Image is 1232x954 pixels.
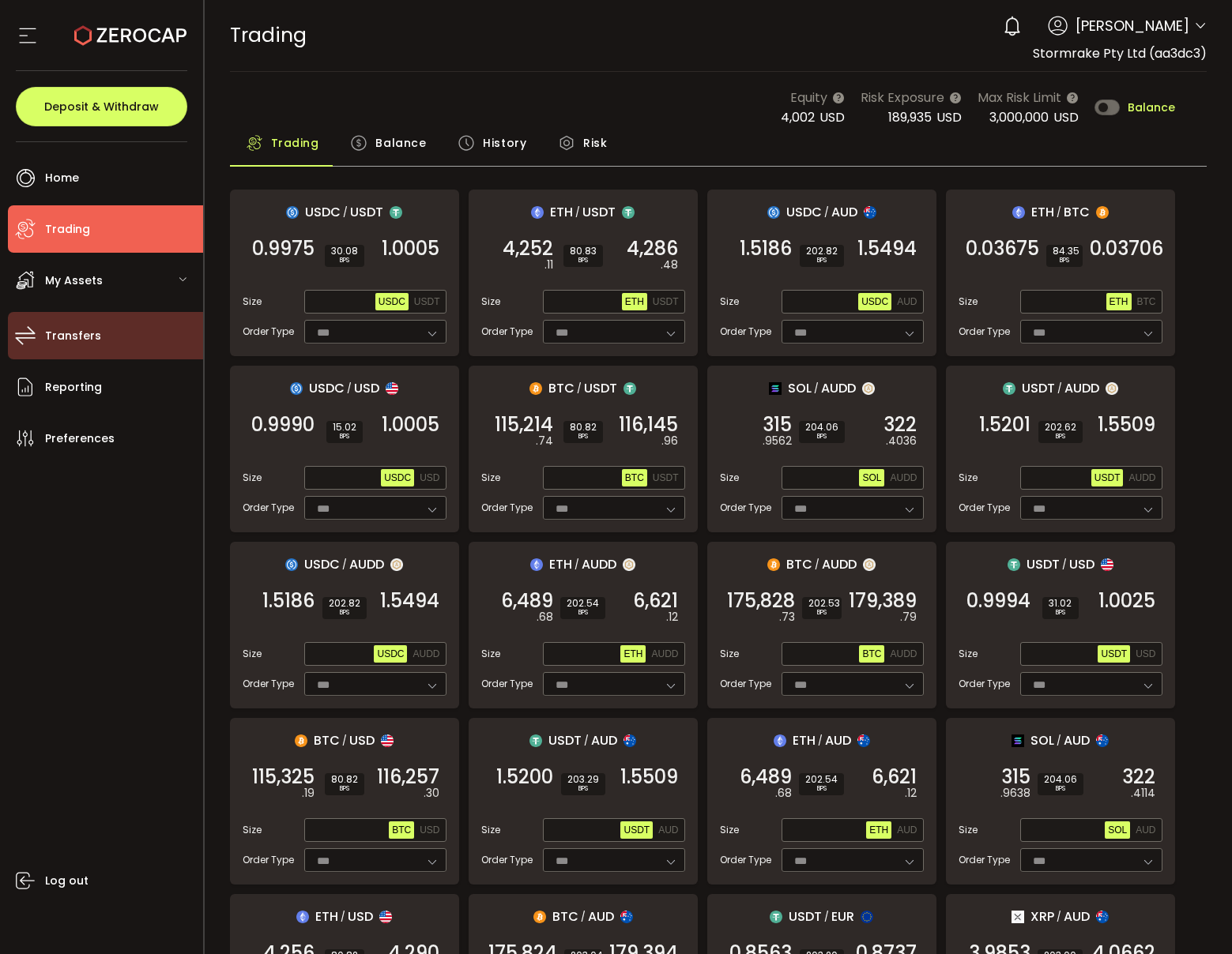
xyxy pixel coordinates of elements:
span: 15.02 [333,423,356,432]
i: BPS [808,608,835,618]
span: USDT [584,378,617,398]
i: BPS [329,608,360,618]
button: USD [1132,645,1159,663]
span: USD [420,824,439,836]
img: sol_portfolio.png [769,382,782,395]
span: 202.62 [1045,423,1076,432]
span: 202.53 [808,599,835,608]
button: USD [416,469,443,486]
em: / [1057,381,1062,396]
span: Order Type [243,677,294,691]
span: My Assets [45,269,103,292]
em: / [347,381,352,396]
i: BPS [1053,256,1076,265]
span: USD [1053,108,1079,126]
i: BPS [805,784,838,794]
button: USDT [650,293,682,310]
button: AUDD [648,645,681,663]
span: 1.5200 [496,769,553,785]
span: Balance [375,127,426,159]
span: 202.54 [805,775,838,784]
span: Size [720,295,739,309]
span: USD [1136,648,1155,659]
span: XRP [1030,907,1054,926]
i: BPS [333,432,356,441]
img: sol_portfolio.png [1012,734,1024,747]
em: .9638 [1000,785,1030,802]
img: usdt_portfolio.svg [624,382,636,395]
span: Order Type [481,853,533,867]
span: [PERSON_NAME] [1076,15,1189,36]
span: 1.5186 [740,241,792,257]
img: aud_portfolio.svg [1096,734,1109,747]
span: USD [348,907,373,926]
span: Order Type [959,501,1010,515]
button: Deposit & Withdraw [16,87,187,126]
span: ETH [625,296,644,307]
span: USDT [624,824,650,836]
span: 30.08 [331,246,358,256]
img: usdt_portfolio.svg [1003,382,1015,395]
span: 315 [1001,769,1030,785]
span: 80.83 [570,246,597,256]
span: 1.5509 [1098,417,1155,433]
button: AUDD [1125,469,1159,486]
span: 4,252 [503,241,553,257]
span: 1.0005 [382,417,439,433]
img: usdt_portfolio.svg [529,734,542,747]
span: Balance [1128,102,1175,113]
i: BPS [567,784,599,794]
img: usdt_portfolio.svg [390,206,402,219]
em: / [1057,205,1061,220]
img: eth_portfolio.svg [531,206,544,219]
em: / [575,558,579,572]
span: USD [1069,554,1094,574]
em: / [815,558,819,572]
img: usd_portfolio.svg [379,911,392,923]
button: USD [416,821,443,839]
span: Order Type [959,325,1010,339]
img: aud_portfolio.svg [864,206,876,219]
img: usdt_portfolio.svg [622,206,635,219]
button: BTC [389,821,414,839]
i: BPS [331,784,358,794]
span: USD [819,108,845,126]
span: Order Type [959,853,1010,867]
span: AUD [897,824,917,836]
span: Order Type [481,677,533,691]
span: 1.0005 [382,241,439,257]
span: ETH [549,554,572,574]
em: / [341,910,345,924]
span: Order Type [959,677,1010,691]
span: 116,145 [619,417,678,433]
button: USDT [620,821,653,839]
span: Size [481,471,500,485]
span: Risk Exposure [861,88,944,107]
span: USDT [1022,378,1055,398]
em: .4036 [886,433,917,449]
span: 0.03706 [1090,241,1163,257]
span: Size [959,823,978,837]
span: AUD [1064,731,1090,750]
button: USDT [1098,645,1130,663]
span: USDC [377,648,404,659]
span: AUD [897,296,917,307]
img: xrp_portfolio.png [1012,911,1024,923]
span: Order Type [481,325,533,339]
span: 80.82 [570,423,597,432]
span: Equity [790,88,827,107]
button: ETH [622,293,647,310]
span: BTC [862,648,881,659]
em: / [343,205,348,220]
span: 202.82 [329,599,360,608]
em: .48 [661,257,678,273]
span: USDC [384,472,411,483]
img: eur_portfolio.svg [861,911,873,923]
span: 115,325 [252,769,315,785]
span: USDT [414,296,440,307]
em: / [824,910,829,924]
i: BPS [805,432,838,441]
span: BTC [1137,296,1156,307]
i: BPS [331,256,358,265]
img: usd_portfolio.svg [386,382,398,395]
